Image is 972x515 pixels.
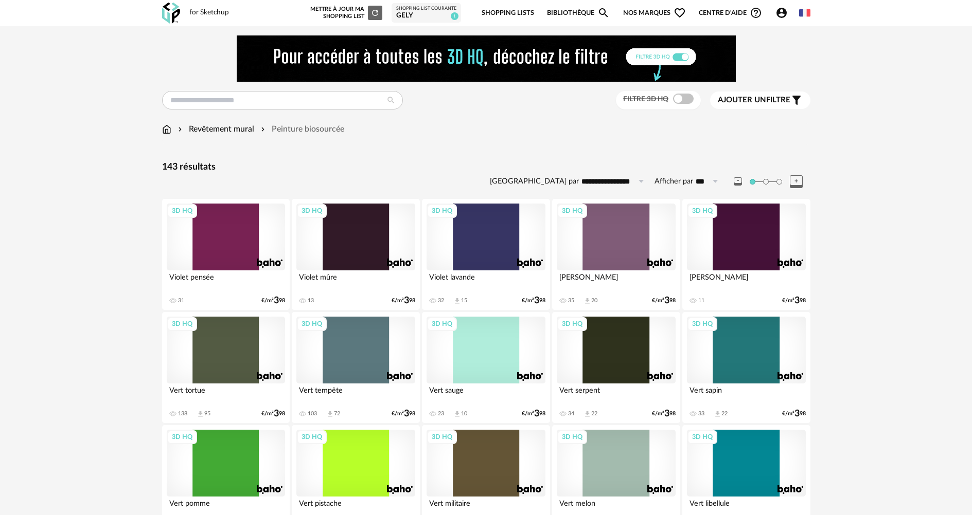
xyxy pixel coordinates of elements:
div: €/m² 98 [782,297,806,304]
span: Account Circle icon [775,7,788,19]
div: for Sketchup [189,8,229,17]
div: 32 [438,297,444,304]
div: [PERSON_NAME] [557,270,675,291]
label: Afficher par [655,177,693,187]
span: Nos marques [623,1,686,25]
div: Revêtement mural [176,123,254,135]
div: 3D HQ [687,204,717,217]
a: 3D HQ Vert tempête 103 Download icon 72 €/m²398 [292,312,419,423]
div: 3D HQ [167,204,197,217]
span: 3 [274,410,279,417]
div: 3D HQ [427,317,457,330]
div: Violet pensée [167,270,285,291]
div: 11 [698,297,704,304]
span: Download icon [453,410,461,418]
a: 3D HQ Violet lavande 32 Download icon 15 €/m²398 [422,199,550,310]
a: 3D HQ Vert serpent 34 Download icon 22 €/m²398 [552,312,680,423]
span: 3 [404,297,409,304]
div: 35 [568,297,574,304]
span: Download icon [453,297,461,305]
span: 3 [664,410,669,417]
div: 33 [698,410,704,417]
img: svg+xml;base64,PHN2ZyB3aWR0aD0iMTYiIGhlaWdodD0iMTciIHZpZXdCb3g9IjAgMCAxNiAxNyIgZmlsbD0ibm9uZSIgeG... [162,123,171,135]
a: 3D HQ Vert sauge 23 Download icon 10 €/m²398 [422,312,550,423]
a: 3D HQ Vert tortue 138 Download icon 95 €/m²398 [162,312,290,423]
span: 3 [274,297,279,304]
div: 34 [568,410,574,417]
a: 3D HQ [PERSON_NAME] 35 Download icon 20 €/m²398 [552,199,680,310]
img: fr [799,7,810,19]
img: OXP [162,3,180,24]
span: 3 [794,410,800,417]
span: 3 [534,410,539,417]
div: 3D HQ [167,317,197,330]
span: 1 [451,12,458,20]
div: 20 [591,297,597,304]
div: €/m² 98 [522,297,545,304]
div: 3D HQ [687,430,717,444]
span: 3 [534,297,539,304]
div: 10 [461,410,467,417]
span: 3 [404,410,409,417]
a: 3D HQ Violet pensée 31 €/m²398 [162,199,290,310]
span: Download icon [584,297,591,305]
div: 3D HQ [297,430,327,444]
span: Filtre 3D HQ [623,96,668,103]
label: [GEOGRAPHIC_DATA] par [490,177,579,187]
div: Vert tortue [167,383,285,404]
span: Download icon [584,410,591,418]
div: €/m² 98 [522,410,545,417]
span: Ajouter un [718,96,766,104]
div: 15 [461,297,467,304]
span: Refresh icon [370,10,380,15]
div: €/m² 98 [261,410,285,417]
div: Mettre à jour ma Shopping List [308,6,382,20]
div: €/m² 98 [782,410,806,417]
div: 95 [204,410,210,417]
a: 3D HQ [PERSON_NAME] 11 €/m²398 [682,199,810,310]
a: 3D HQ Vert sapin 33 Download icon 22 €/m²398 [682,312,810,423]
span: 3 [664,297,669,304]
img: FILTRE%20HQ%20NEW_V1%20(4).gif [237,35,736,82]
div: 3D HQ [297,204,327,217]
div: €/m² 98 [392,297,415,304]
div: 3D HQ [557,204,587,217]
div: 143 résultats [162,161,810,173]
div: €/m² 98 [652,410,676,417]
div: 103 [308,410,317,417]
img: svg+xml;base64,PHN2ZyB3aWR0aD0iMTYiIGhlaWdodD0iMTYiIHZpZXdCb3g9IjAgMCAxNiAxNiIgZmlsbD0ibm9uZSIgeG... [176,123,184,135]
span: Magnify icon [597,7,610,19]
a: 3D HQ Violet mûre 13 €/m²398 [292,199,419,310]
a: Shopping Lists [482,1,534,25]
div: Vert serpent [557,383,675,404]
div: [PERSON_NAME] [687,270,805,291]
div: 3D HQ [167,430,197,444]
div: Violet lavande [427,270,545,291]
div: Shopping List courante [396,6,456,12]
div: 13 [308,297,314,304]
div: Vert sauge [427,383,545,404]
div: 3D HQ [427,430,457,444]
button: Ajouter unfiltre Filter icon [710,91,810,109]
div: 3D HQ [687,317,717,330]
span: Help Circle Outline icon [750,7,762,19]
div: 3D HQ [427,204,457,217]
span: Filter icon [790,94,803,106]
a: BibliothèqueMagnify icon [547,1,610,25]
div: €/m² 98 [392,410,415,417]
span: filtre [718,95,790,105]
span: Download icon [326,410,334,418]
div: 22 [591,410,597,417]
div: 3D HQ [297,317,327,330]
div: Violet mûre [296,270,415,291]
span: Account Circle icon [775,7,792,19]
div: 3D HQ [557,317,587,330]
div: €/m² 98 [652,297,676,304]
a: Shopping List courante gely 1 [396,6,456,21]
span: Download icon [714,410,721,418]
div: 23 [438,410,444,417]
span: Heart Outline icon [674,7,686,19]
div: €/m² 98 [261,297,285,304]
span: 3 [794,297,800,304]
div: 31 [178,297,184,304]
